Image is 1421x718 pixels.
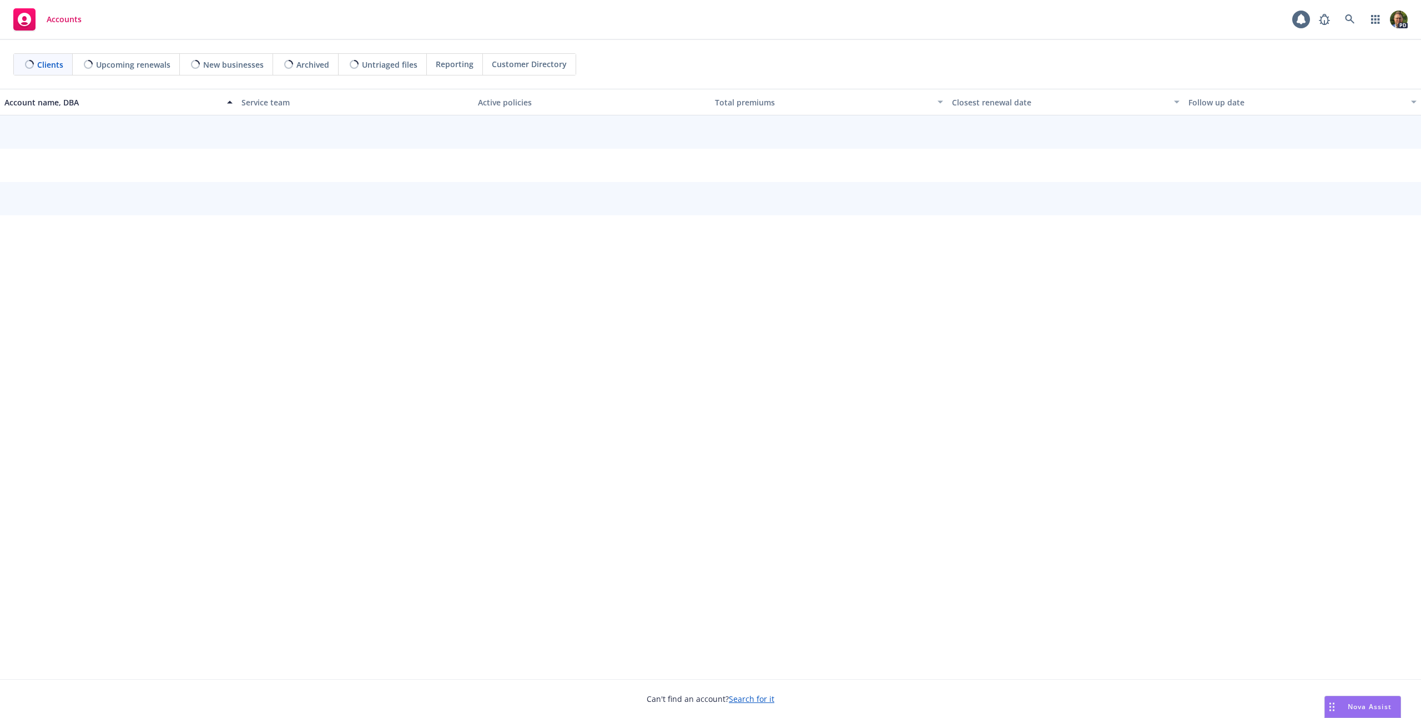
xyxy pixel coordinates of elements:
a: Search [1339,8,1361,31]
a: Switch app [1364,8,1387,31]
button: Total premiums [710,89,948,115]
div: Active policies [478,97,706,108]
div: Follow up date [1188,97,1404,108]
div: Closest renewal date [952,97,1168,108]
button: Follow up date [1184,89,1421,115]
span: Untriaged files [362,59,417,70]
span: New businesses [203,59,264,70]
span: Upcoming renewals [96,59,170,70]
span: Archived [296,59,329,70]
div: Service team [241,97,470,108]
button: Active policies [473,89,710,115]
a: Search for it [729,694,774,704]
button: Nova Assist [1324,696,1401,718]
div: Account name, DBA [4,97,220,108]
a: Accounts [9,4,86,35]
a: Report a Bug [1313,8,1336,31]
button: Closest renewal date [948,89,1185,115]
span: Can't find an account? [647,693,774,705]
span: Customer Directory [492,58,567,70]
div: Drag to move [1325,696,1339,717]
button: Service team [237,89,474,115]
span: Reporting [436,58,473,70]
span: Accounts [47,15,82,24]
div: Total premiums [715,97,931,108]
span: Clients [37,59,63,70]
img: photo [1390,11,1408,28]
span: Nova Assist [1348,702,1392,711]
